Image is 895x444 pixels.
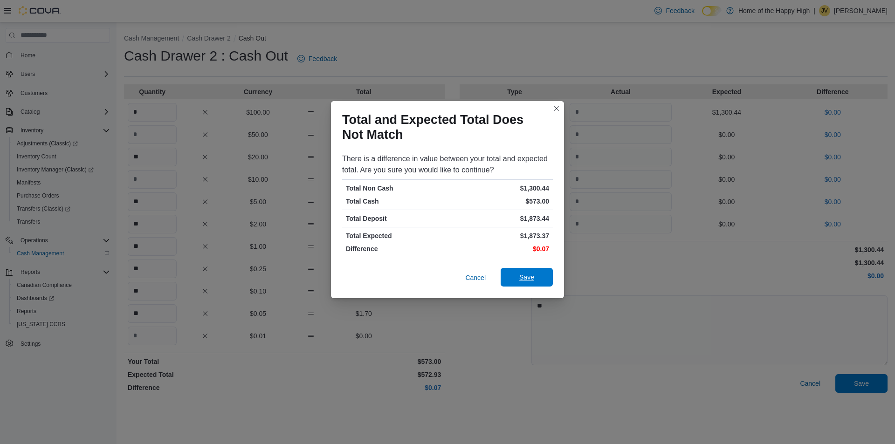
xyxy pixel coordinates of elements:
div: There is a difference in value between your total and expected total. Are you sure you would like... [342,153,553,176]
p: Total Deposit [346,214,446,223]
span: Save [519,273,534,282]
button: Save [501,268,553,287]
p: Total Non Cash [346,184,446,193]
p: Difference [346,244,446,253]
p: $1,873.44 [449,214,549,223]
p: $573.00 [449,197,549,206]
p: Total Expected [346,231,446,240]
h1: Total and Expected Total Does Not Match [342,112,545,142]
button: Cancel [461,268,489,287]
button: Closes this modal window [551,103,562,114]
p: Total Cash [346,197,446,206]
span: Cancel [465,273,486,282]
p: $0.07 [449,244,549,253]
p: $1,873.37 [449,231,549,240]
p: $1,300.44 [449,184,549,193]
